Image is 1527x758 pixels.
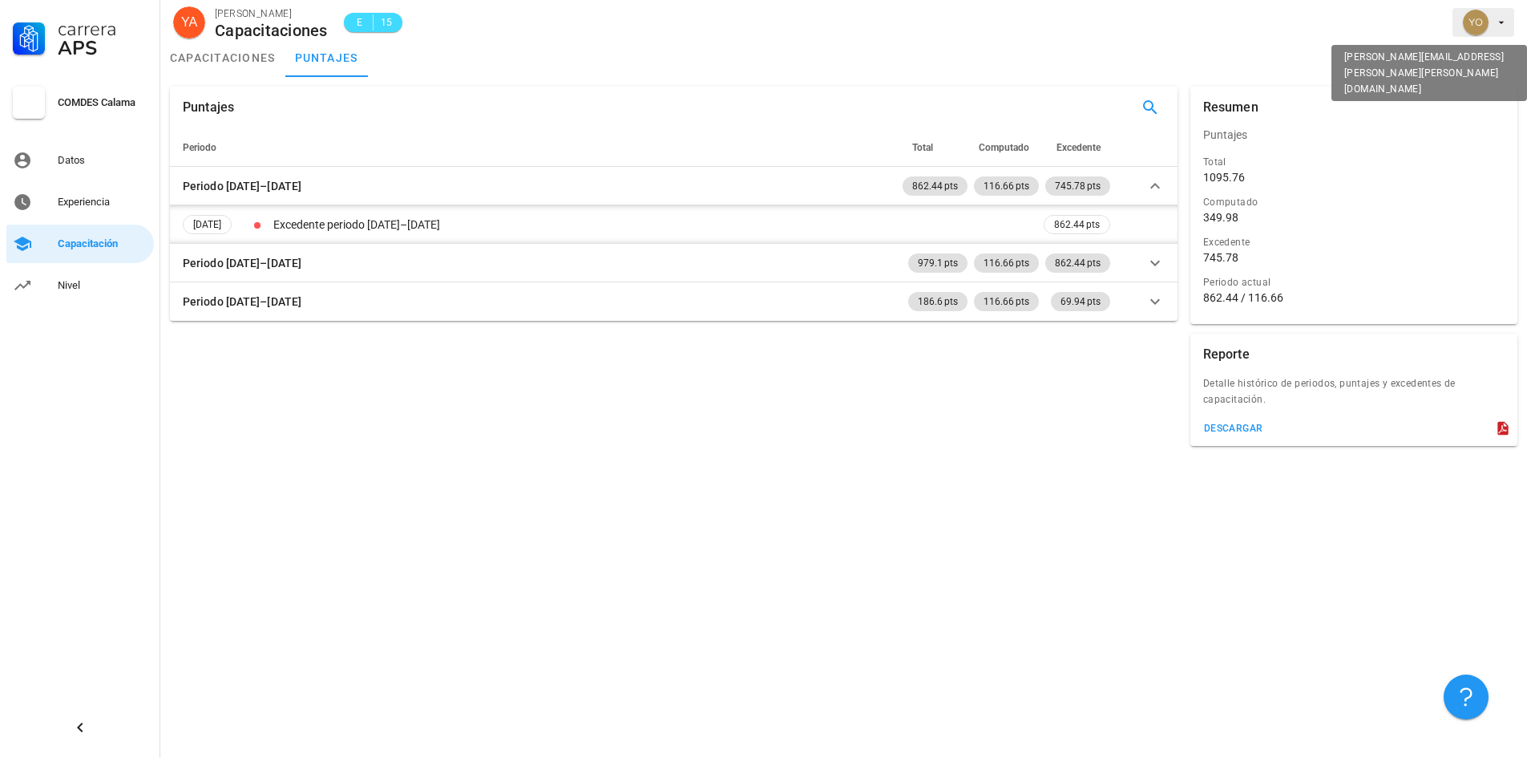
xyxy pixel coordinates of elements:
[285,39,368,77] a: puntajes
[183,293,301,310] div: Periodo [DATE]–[DATE]
[1203,274,1505,290] div: Periodo actual
[215,22,328,39] div: Capacitaciones
[58,154,147,167] div: Datos
[58,279,147,292] div: Nivel
[984,253,1029,273] span: 116.66 pts
[918,253,958,273] span: 979.1 pts
[6,183,154,221] a: Experiencia
[353,14,366,30] span: E
[215,6,328,22] div: [PERSON_NAME]
[58,237,147,250] div: Capacitación
[183,254,301,272] div: Periodo [DATE]–[DATE]
[1190,116,1517,154] div: Puntajes
[1203,250,1238,265] div: 745.78
[1203,234,1505,250] div: Excedente
[160,39,285,77] a: capacitaciones
[1203,334,1250,375] div: Reporte
[912,176,958,196] span: 862.44 pts
[181,6,197,39] span: YA
[1055,176,1101,196] span: 745.78 pts
[1203,87,1258,128] div: Resumen
[918,292,958,311] span: 186.6 pts
[270,205,1040,244] td: Excedente periodo [DATE]–[DATE]
[1203,170,1245,184] div: 1095.76
[1203,290,1505,305] div: 862.44 / 116.66
[58,96,147,109] div: COMDES Calama
[1463,10,1489,35] div: avatar
[6,141,154,180] a: Datos
[1203,154,1505,170] div: Total
[979,142,1029,153] span: Computado
[6,266,154,305] a: Nivel
[183,142,216,153] span: Periodo
[1054,216,1100,233] span: 862.44 pts
[58,19,147,39] div: Carrera
[1203,423,1263,434] div: descargar
[1203,194,1505,210] div: Computado
[984,292,1029,311] span: 116.66 pts
[173,6,205,39] div: avatar
[1060,292,1101,311] span: 69.94 pts
[58,196,147,209] div: Experiencia
[912,142,933,153] span: Total
[1056,142,1101,153] span: Excedente
[380,14,393,30] span: 15
[899,128,971,167] th: Total
[1203,210,1238,225] div: 349.98
[58,39,147,58] div: APS
[183,87,234,128] div: Puntajes
[971,128,1042,167] th: Computado
[6,225,154,263] a: Capacitación
[984,176,1029,196] span: 116.66 pts
[1197,417,1270,440] button: descargar
[1042,128,1113,167] th: Excedente
[1190,375,1517,417] div: Detalle histórico de periodos, puntajes y excedentes de capacitación.
[193,216,221,233] span: [DATE]
[1055,253,1101,273] span: 862.44 pts
[170,128,899,167] th: Periodo
[183,177,301,195] div: Periodo [DATE]–[DATE]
